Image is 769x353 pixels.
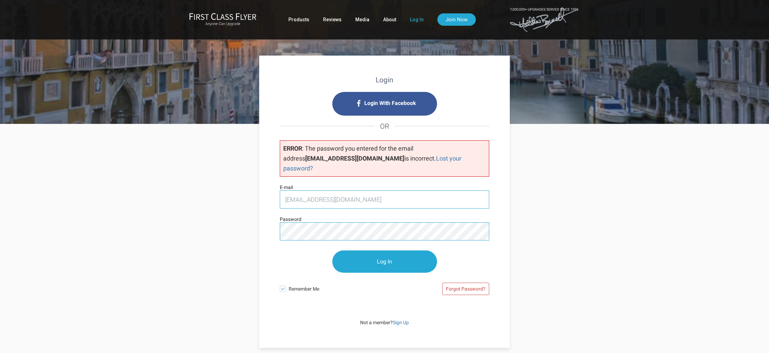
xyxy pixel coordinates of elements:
strong: ERROR [283,145,302,152]
label: Password [280,215,301,223]
i: Login with Facebook [332,92,437,116]
p: : The password you entered for the email address is incorrect. [280,140,489,177]
a: Media [355,13,369,26]
a: Log In [410,13,424,26]
a: About [383,13,396,26]
input: Log In [332,250,437,273]
a: Reviews [323,13,342,26]
a: Join Now [437,13,476,26]
span: Login With Facebook [364,98,416,109]
span: Not a member? [360,320,409,325]
strong: [EMAIL_ADDRESS][DOMAIN_NAME] [305,155,404,162]
a: Sign Up [393,320,409,325]
a: Forgot Password? [442,283,489,295]
label: E-mail [280,184,293,191]
a: Lost your password? [283,155,461,172]
span: Remember Me [289,282,384,293]
strong: Login [376,76,393,84]
h4: OR [280,116,489,137]
img: First Class Flyer [189,13,256,20]
small: Anyone Can Upgrade [189,22,256,26]
a: Products [288,13,309,26]
a: First Class FlyerAnyone Can Upgrade [189,13,256,26]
